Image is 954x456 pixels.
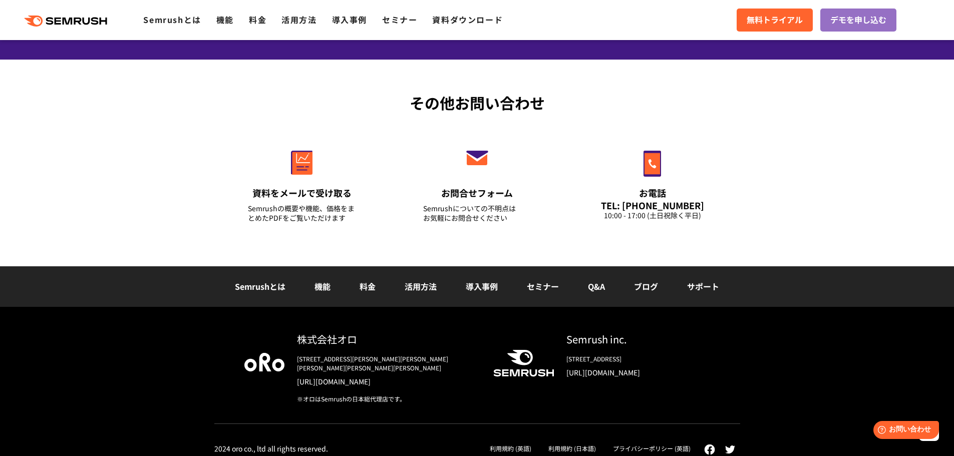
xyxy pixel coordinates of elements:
[314,280,331,292] a: 機能
[566,367,710,377] a: [URL][DOMAIN_NAME]
[402,129,552,235] a: お問合せフォーム Semrushについての不明点はお気軽にお問合せください
[725,445,735,453] img: twitter
[566,354,710,363] div: [STREET_ADDRESS]
[227,129,377,235] a: 資料をメールで受け取る Semrushの概要や機能、価格をまとめたPDFをご覧いただけます
[382,14,417,26] a: セミナー
[613,444,691,452] a: プライバシーポリシー (英語)
[830,14,886,27] span: デモを申し込む
[214,444,328,453] div: 2024 oro co., ltd all rights reserved.
[244,353,284,371] img: oro company
[248,204,356,223] div: Semrushの概要や機能、価格をまとめたPDFをご覧いただけます
[281,14,316,26] a: 活用方法
[548,444,596,452] a: 利用規約 (日本語)
[248,187,356,199] div: 資料をメールで受け取る
[360,280,376,292] a: 料金
[566,332,710,346] div: Semrush inc.
[527,280,559,292] a: セミナー
[747,14,803,27] span: 無料トライアル
[466,280,498,292] a: 導入事例
[143,14,201,26] a: Semrushとは
[820,9,896,32] a: デモを申し込む
[332,14,367,26] a: 導入事例
[216,14,234,26] a: 機能
[737,9,813,32] a: 無料トライアル
[598,187,707,199] div: お電話
[235,280,285,292] a: Semrushとは
[297,354,477,372] div: [STREET_ADDRESS][PERSON_NAME][PERSON_NAME][PERSON_NAME][PERSON_NAME][PERSON_NAME]
[297,394,477,403] div: ※オロはSemrushの日本総代理店です。
[634,280,658,292] a: ブログ
[297,376,477,386] a: [URL][DOMAIN_NAME]
[865,417,943,445] iframe: Help widget launcher
[704,444,715,455] img: facebook
[405,280,437,292] a: 活用方法
[297,332,477,346] div: 株式会社オロ
[490,444,531,452] a: 利用規約 (英語)
[432,14,503,26] a: 資料ダウンロード
[214,92,740,114] div: その他お問い合わせ
[423,204,531,223] div: Semrushについての不明点は お気軽にお問合せください
[588,280,605,292] a: Q&A
[598,211,707,220] div: 10:00 - 17:00 (土日祝除く平日)
[598,200,707,211] div: TEL: [PHONE_NUMBER]
[249,14,266,26] a: 料金
[687,280,719,292] a: サポート
[423,187,531,199] div: お問合せフォーム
